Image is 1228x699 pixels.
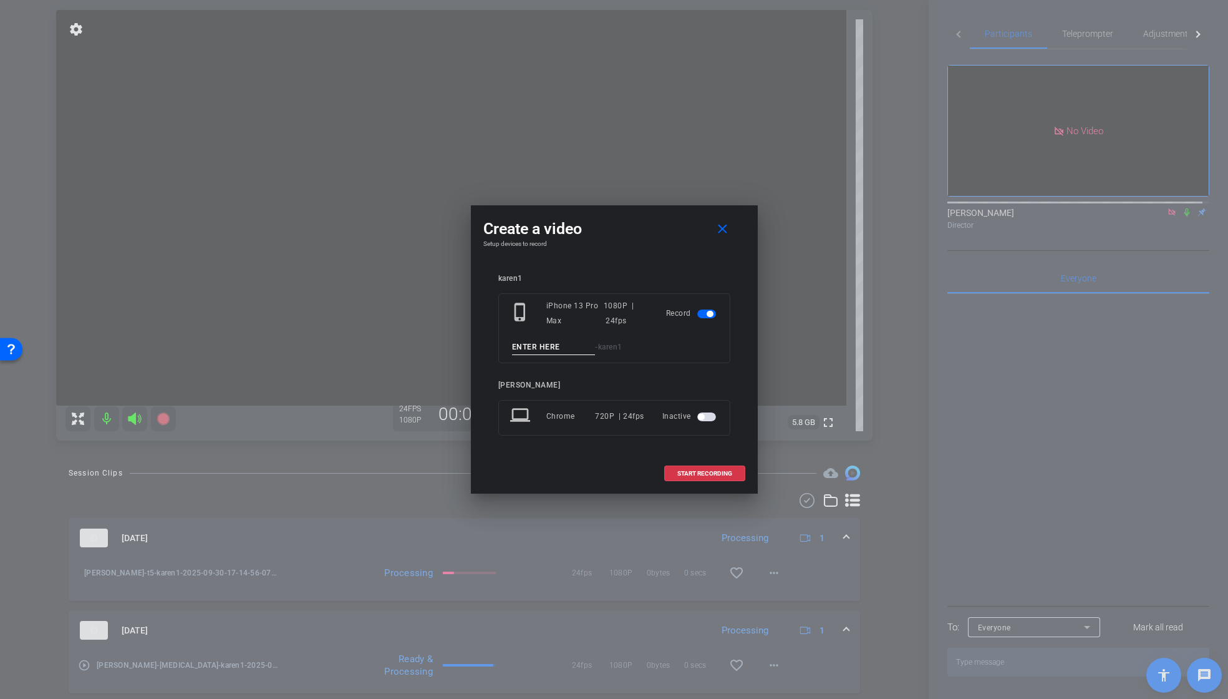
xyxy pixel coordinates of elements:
h4: Setup devices to record [483,240,745,248]
span: START RECORDING [677,471,732,477]
div: [PERSON_NAME] [498,381,730,390]
input: ENTER HERE [512,340,596,355]
div: karen1 [498,274,730,283]
mat-icon: laptop [510,405,533,428]
span: - [595,343,598,351]
div: Record [666,298,718,328]
mat-icon: phone_iphone [510,302,533,325]
mat-icon: close [715,222,730,237]
div: 1080P | 24fps [604,298,648,328]
div: 720P | 24fps [595,405,644,428]
div: Create a video [483,218,745,240]
div: Inactive [662,405,718,428]
button: START RECORDING [664,466,745,481]
span: karen1 [598,343,622,351]
div: Chrome [546,405,596,428]
div: iPhone 13 Pro Max [546,298,604,328]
